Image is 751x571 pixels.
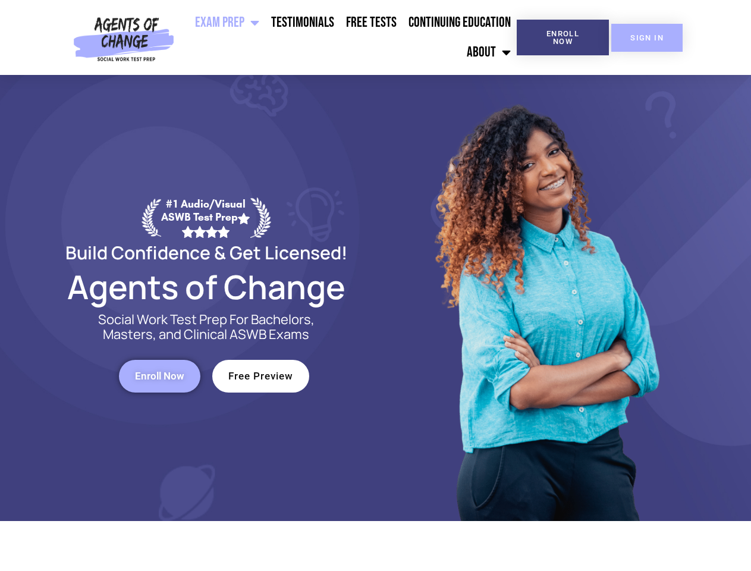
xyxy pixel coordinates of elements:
[426,75,664,521] img: Website Image 1 (1)
[265,8,340,37] a: Testimonials
[611,24,683,52] a: SIGN IN
[84,312,328,342] p: Social Work Test Prep For Bachelors, Masters, and Clinical ASWB Exams
[403,8,517,37] a: Continuing Education
[212,360,309,393] a: Free Preview
[189,8,265,37] a: Exam Prep
[517,20,609,55] a: Enroll Now
[161,197,250,237] div: #1 Audio/Visual ASWB Test Prep
[37,273,376,300] h2: Agents of Change
[37,244,376,261] h2: Build Confidence & Get Licensed!
[461,37,517,67] a: About
[135,371,184,381] span: Enroll Now
[630,34,664,42] span: SIGN IN
[228,371,293,381] span: Free Preview
[536,30,590,45] span: Enroll Now
[340,8,403,37] a: Free Tests
[179,8,517,67] nav: Menu
[119,360,200,393] a: Enroll Now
